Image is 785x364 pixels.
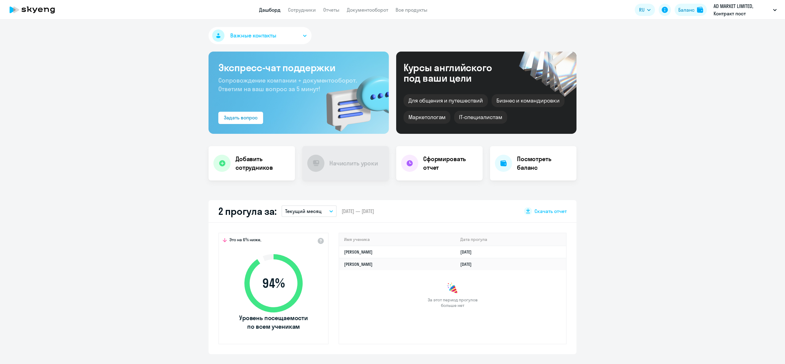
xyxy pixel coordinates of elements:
div: Маркетологам [404,111,450,124]
h4: Добавить сотрудников [235,155,290,172]
div: Курсы английского под ваши цели [404,62,508,83]
span: 94 % [238,276,309,291]
h2: 2 прогула за: [218,205,277,217]
div: Баланс [678,6,695,14]
button: Важные контакты [209,27,312,44]
a: [DATE] [460,249,477,255]
p: Текущий месяц [285,207,322,215]
span: Скачать отчет [534,208,567,215]
a: [PERSON_NAME] [344,261,373,267]
button: AD MARKET LIMITED, Контракт пост [710,2,780,17]
a: Все продукты [396,7,427,13]
button: Текущий месяц [281,205,337,217]
span: RU [639,6,645,14]
div: Бизнес и командировки [492,94,565,107]
a: Сотрудники [288,7,316,13]
h4: Начислить уроки [329,159,378,168]
a: [DATE] [460,261,477,267]
a: Отчеты [323,7,339,13]
a: Документооборот [347,7,388,13]
span: Сопровождение компании + документооборот. Ответим на ваш вопрос за 5 минут! [218,76,357,93]
img: bg-img [317,65,389,134]
span: За этот период прогулов больше нет [427,297,478,308]
th: Имя ученика [339,233,455,246]
span: Важные контакты [230,32,276,40]
div: Задать вопрос [224,114,258,121]
button: RU [635,4,655,16]
span: [DATE] — [DATE] [342,208,374,215]
img: congrats [446,282,459,295]
div: IT-специалистам [454,111,507,124]
img: balance [697,7,703,13]
th: Дата прогула [455,233,566,246]
h3: Экспресс-чат поддержки [218,61,379,74]
button: Балансbalance [675,4,707,16]
span: Это на 6% ниже, [229,237,261,244]
button: Задать вопрос [218,112,263,124]
h4: Посмотреть баланс [517,155,572,172]
div: Для общения и путешествий [404,94,488,107]
a: Дашборд [259,7,281,13]
h4: Сформировать отчет [423,155,478,172]
p: AD MARKET LIMITED, Контракт пост [714,2,771,17]
span: Уровень посещаемости по всем ученикам [238,314,309,331]
a: [PERSON_NAME] [344,249,373,255]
